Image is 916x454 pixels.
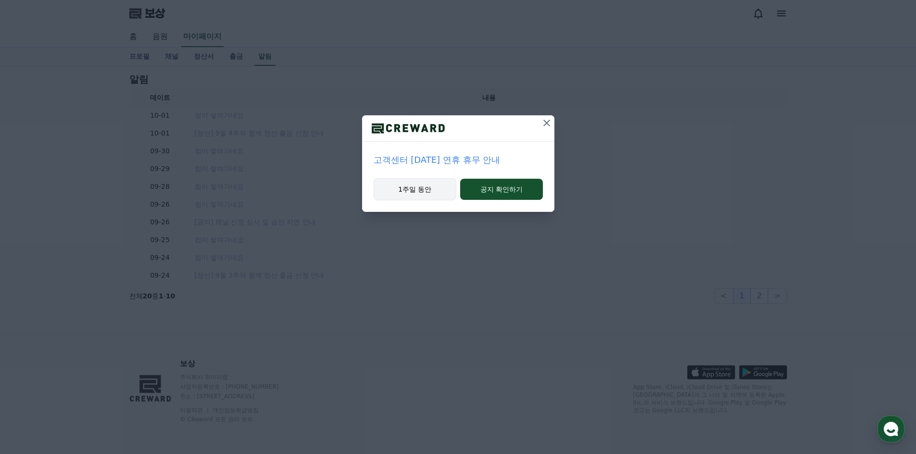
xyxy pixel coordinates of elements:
[398,185,431,193] font: 1주일 동안
[460,179,542,200] button: 공지 확인하기
[88,319,100,327] span: 대화
[374,155,501,165] font: 고객센터 [DATE] 연휴 휴무 안내
[30,319,36,327] span: 홈
[124,305,185,329] a: 설정
[3,305,63,329] a: 홈
[480,185,523,193] font: 공지 확인하기
[362,121,454,135] img: 심벌 마크
[374,153,543,167] a: 고객센터 [DATE] 연휴 휴무 안내
[374,178,457,200] button: 1주일 동안
[149,319,160,327] span: 설정
[63,305,124,329] a: 대화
